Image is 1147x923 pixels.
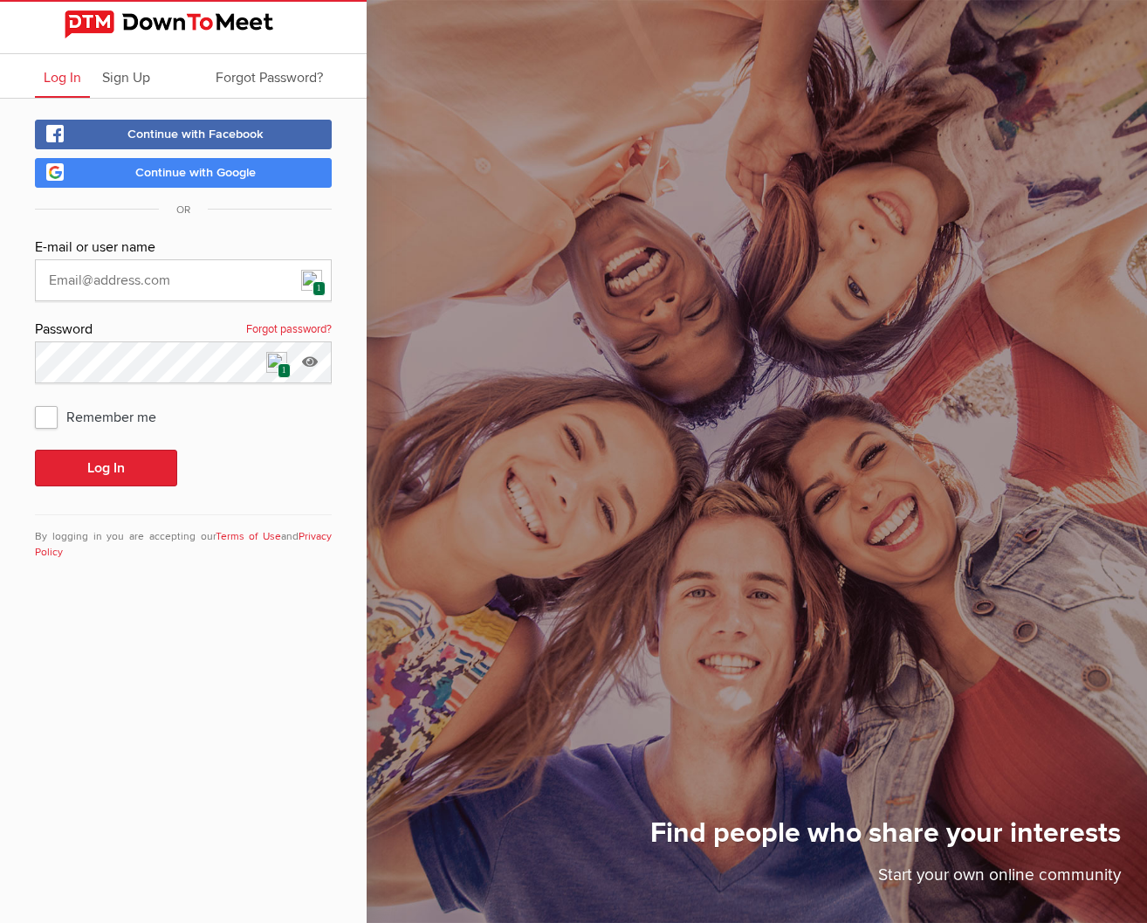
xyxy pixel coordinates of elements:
span: 1 [313,281,326,296]
div: Password [35,319,332,341]
button: Log In [35,450,177,486]
a: Continue with Facebook [35,120,332,149]
div: E-mail or user name [35,237,332,259]
h1: Find people who share your interests [650,816,1121,863]
span: Log In [44,69,81,86]
p: Start your own online community [650,863,1121,897]
img: npw-badge-icon.svg [266,352,287,373]
a: Sign Up [93,54,159,98]
a: Terms of Use [216,530,282,543]
span: 1 [278,363,291,378]
a: Forgot Password? [207,54,332,98]
span: Continue with Google [135,165,256,180]
span: Continue with Facebook [127,127,264,141]
span: Remember me [35,401,174,432]
a: Continue with Google [35,158,332,188]
div: By logging in you are accepting our and [35,514,332,561]
span: OR [159,203,208,217]
a: Forgot password? [246,319,332,341]
span: Forgot Password? [216,69,323,86]
img: npw-badge-icon.svg [301,270,322,291]
a: Log In [35,54,90,98]
img: DownToMeet [65,10,302,38]
input: Email@address.com [35,259,332,301]
span: Sign Up [102,69,150,86]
